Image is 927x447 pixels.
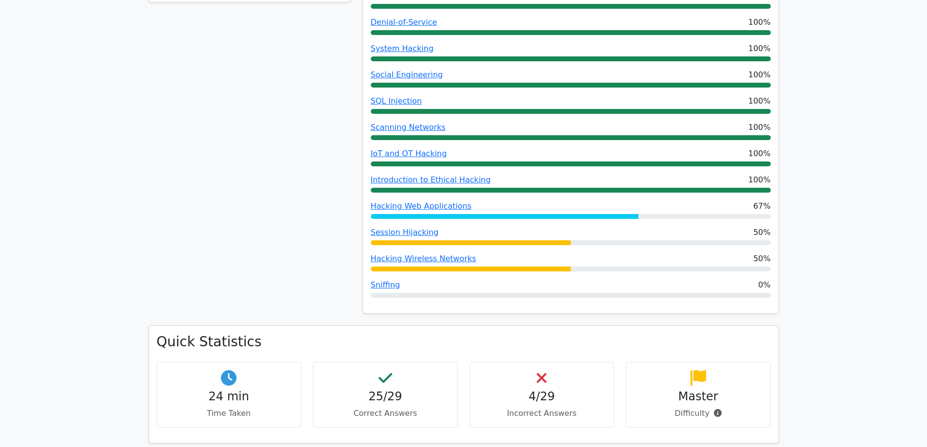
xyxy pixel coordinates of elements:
[478,390,606,404] h4: 4/29
[371,123,446,132] a: Scanning Networks
[748,122,771,133] span: 100%
[748,95,771,107] span: 100%
[748,174,771,186] span: 100%
[371,96,422,106] a: SQL Injection
[753,253,771,265] span: 50%
[753,227,771,238] span: 50%
[753,200,771,212] span: 67%
[371,175,491,184] a: Introduction to Ethical Hacking
[165,408,293,419] p: Time Taken
[321,390,450,404] h4: 25/29
[371,149,447,158] a: IoT and OT Hacking
[634,408,763,419] p: Difficulty
[748,148,771,160] span: 100%
[634,390,763,404] h4: Master
[748,69,771,81] span: 100%
[165,390,293,404] h4: 24 min
[371,70,443,79] a: Social Engineering
[371,201,472,211] a: Hacking Web Applications
[371,280,400,289] a: Sniffing
[321,408,450,419] p: Correct Answers
[157,334,771,350] h3: Quick Statistics
[748,43,771,54] span: 100%
[478,408,606,419] p: Incorrect Answers
[371,228,439,237] a: Session Hijacking
[371,44,434,53] a: System Hacking
[748,17,771,28] span: 100%
[371,18,437,27] a: Denial-of-Service
[371,254,476,263] a: Hacking Wireless Networks
[758,279,770,291] span: 0%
